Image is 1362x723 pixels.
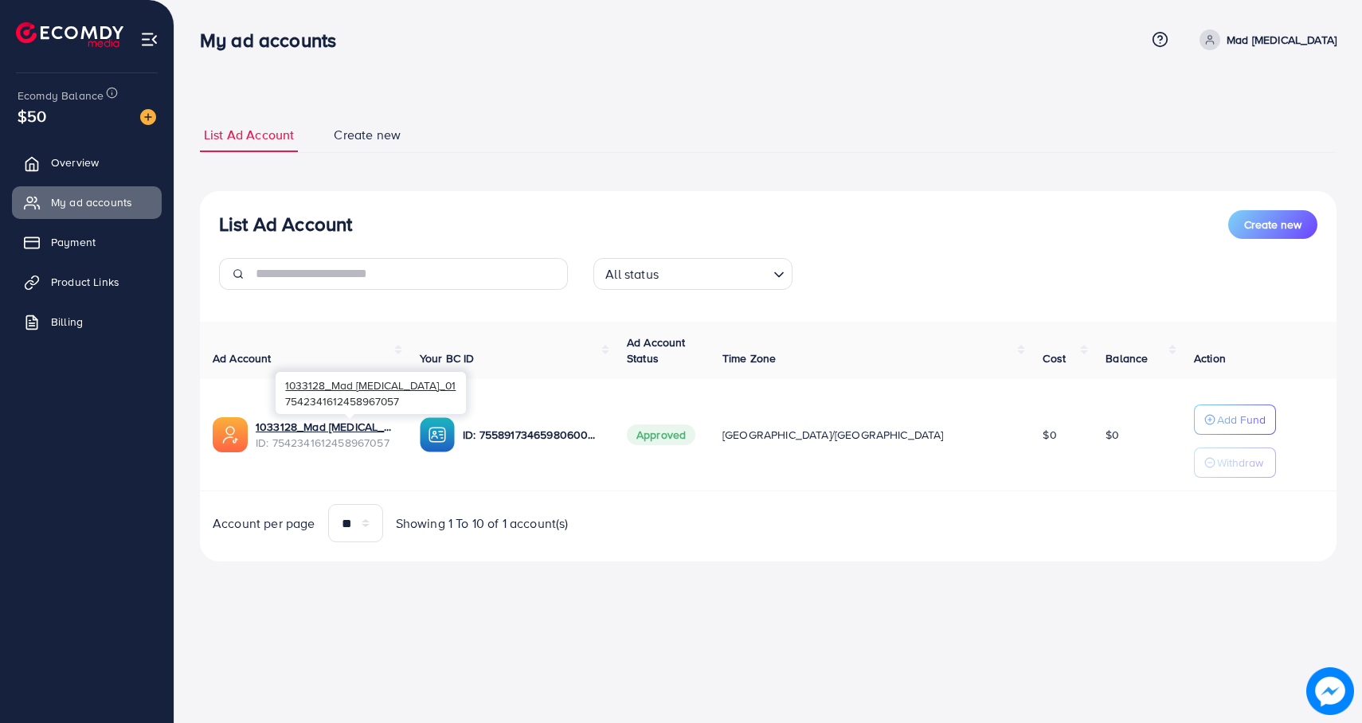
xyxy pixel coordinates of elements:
[51,274,119,290] span: Product Links
[1043,427,1056,443] span: $0
[722,427,944,443] span: [GEOGRAPHIC_DATA]/[GEOGRAPHIC_DATA]
[1244,217,1301,233] span: Create new
[722,350,776,366] span: Time Zone
[663,260,767,286] input: Search for option
[204,126,294,144] span: List Ad Account
[213,350,272,366] span: Ad Account
[12,266,162,298] a: Product Links
[1217,453,1263,472] p: Withdraw
[602,263,662,286] span: All status
[593,258,793,290] div: Search for option
[1217,410,1266,429] p: Add Fund
[12,147,162,178] a: Overview
[1106,427,1119,443] span: $0
[18,88,104,104] span: Ecomdy Balance
[140,30,159,49] img: menu
[12,186,162,218] a: My ad accounts
[51,154,99,170] span: Overview
[256,419,394,435] a: 1033128_Mad [MEDICAL_DATA]_01
[1306,667,1354,715] img: image
[1228,210,1317,239] button: Create new
[334,126,401,144] span: Create new
[1194,404,1276,435] button: Add Fund
[12,306,162,338] a: Billing
[16,22,123,47] img: logo
[420,350,475,366] span: Your BC ID
[213,514,315,533] span: Account per page
[627,334,686,366] span: Ad Account Status
[1194,350,1226,366] span: Action
[200,29,349,52] h3: My ad accounts
[276,372,466,414] div: 7542341612458967057
[256,435,394,451] span: ID: 7542341612458967057
[12,226,162,258] a: Payment
[1106,350,1148,366] span: Balance
[285,377,456,393] span: 1033128_Mad [MEDICAL_DATA]_01
[51,234,96,250] span: Payment
[420,417,455,452] img: ic-ba-acc.ded83a64.svg
[18,104,46,127] span: $50
[1227,30,1337,49] p: Mad [MEDICAL_DATA]
[463,425,601,444] p: ID: 7558917346598060050
[219,213,352,236] h3: List Ad Account
[213,417,248,452] img: ic-ads-acc.e4c84228.svg
[1194,447,1276,478] button: Withdraw
[1193,29,1337,50] a: Mad [MEDICAL_DATA]
[140,109,156,125] img: image
[51,314,83,330] span: Billing
[51,194,132,210] span: My ad accounts
[396,514,569,533] span: Showing 1 To 10 of 1 account(s)
[627,424,695,445] span: Approved
[1043,350,1066,366] span: Cost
